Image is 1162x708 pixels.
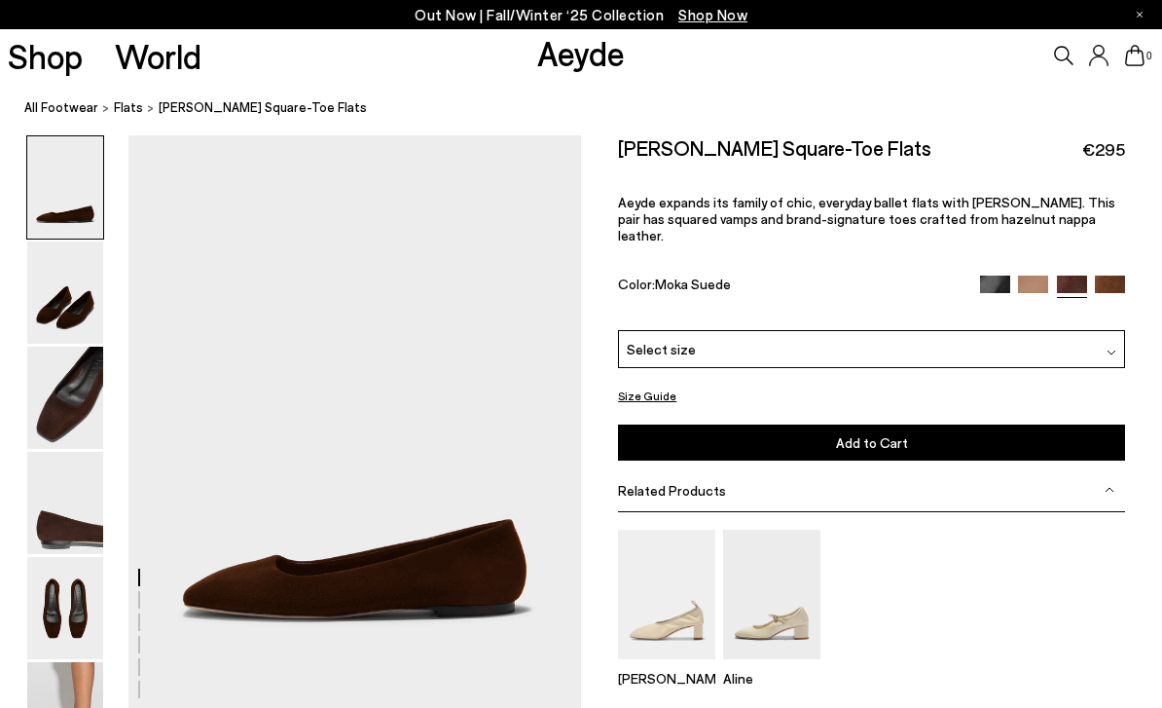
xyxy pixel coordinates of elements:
[723,670,820,687] p: Aline
[618,530,715,659] img: Narissa Ruched Pumps
[27,452,103,554] img: Ida Suede Square-Toe Flats - Image 4
[1125,45,1144,66] a: 0
[8,39,83,73] a: Shop
[27,557,103,659] img: Ida Suede Square-Toe Flats - Image 5
[1107,348,1116,357] img: svg%3E
[836,434,908,451] span: Add to Cart
[1144,51,1154,61] span: 0
[618,135,931,160] h2: [PERSON_NAME] Square-Toe Flats
[618,425,1125,461] button: Add to Cart
[114,97,143,118] a: flats
[27,347,103,449] img: Ida Suede Square-Toe Flats - Image 3
[27,136,103,239] img: Ida Suede Square-Toe Flats - Image 1
[655,276,731,292] span: Moka Suede
[627,339,696,359] span: Select size
[114,99,143,115] span: flats
[24,82,1162,135] nav: breadcrumb
[159,97,367,118] span: [PERSON_NAME] Square-Toe Flats
[618,276,963,298] div: Color:
[115,39,201,73] a: World
[27,242,103,344] img: Ida Suede Square-Toe Flats - Image 2
[618,384,676,408] button: Size Guide
[618,646,715,687] a: Narissa Ruched Pumps [PERSON_NAME]
[723,530,820,659] img: Aline Leather Mary-Jane Pumps
[1082,137,1125,162] span: €295
[618,194,1125,243] p: Aeyde expands its family of chic, everyday ballet flats with [PERSON_NAME]. This pair has squared...
[678,6,747,23] span: Navigate to /collections/new-in
[723,646,820,687] a: Aline Leather Mary-Jane Pumps Aline
[618,670,715,687] p: [PERSON_NAME]
[1105,485,1114,495] img: svg%3E
[537,32,625,73] a: Aeyde
[24,97,98,118] a: All Footwear
[618,482,726,499] span: Related Products
[415,3,747,27] p: Out Now | Fall/Winter ‘25 Collection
